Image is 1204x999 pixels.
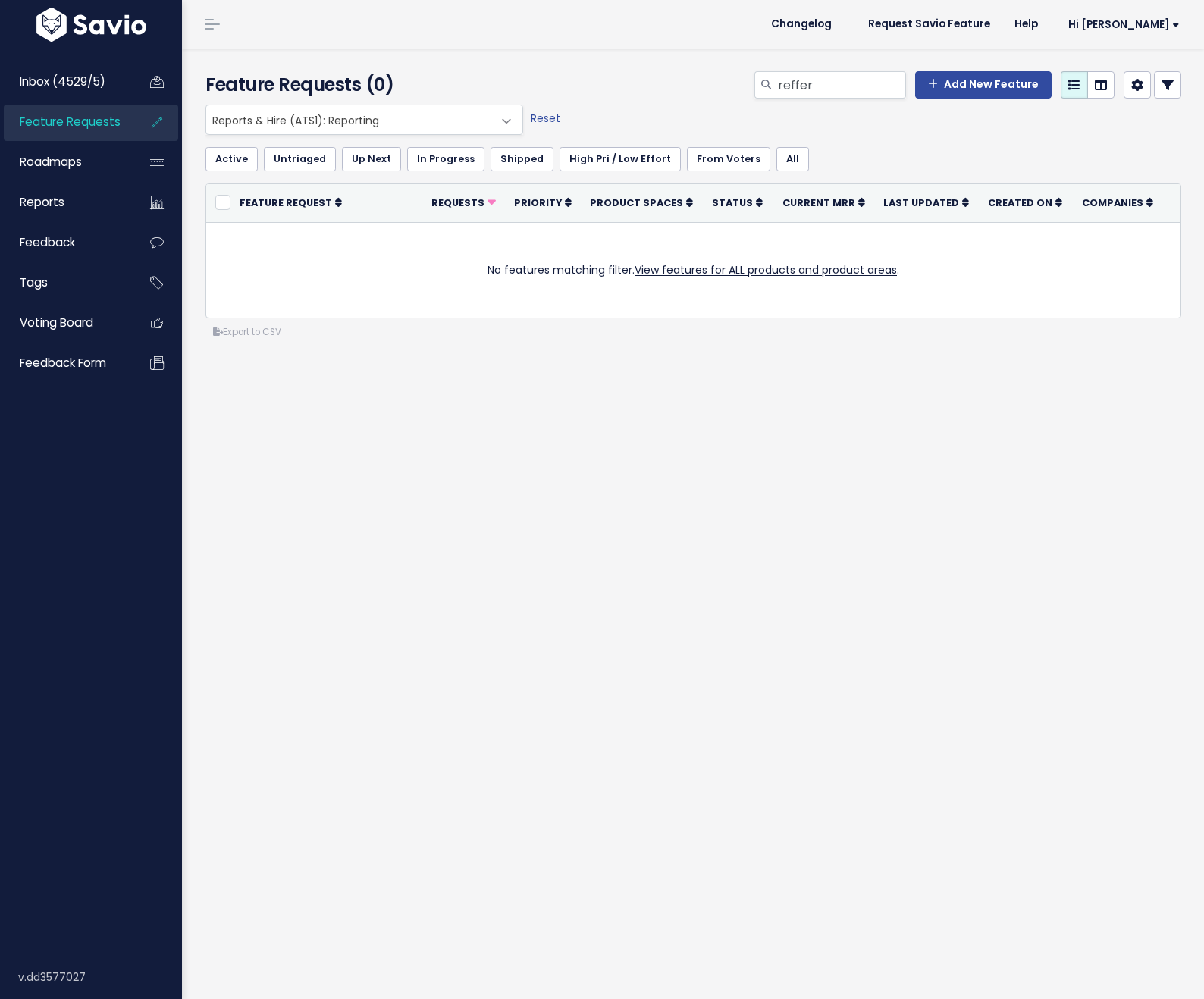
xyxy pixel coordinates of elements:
a: Feature Request [240,195,342,210]
a: Add New Feature [915,71,1052,99]
a: Voting Board [4,305,126,340]
a: All [776,147,809,171]
a: Status [712,195,763,210]
span: Companies [1082,196,1143,209]
span: Feature Requests [20,114,121,130]
a: Reset [531,111,560,126]
span: Feedback [20,234,75,250]
a: Feedback [4,225,126,260]
span: Roadmaps [20,154,82,170]
a: Tags [4,265,126,300]
a: Active [205,147,258,171]
a: Priority [514,195,572,210]
span: Status [712,196,753,209]
span: Tags [20,274,48,290]
a: Inbox (4529/5) [4,64,126,99]
span: Created On [988,196,1052,209]
a: Current MRR [782,195,865,210]
a: Help [1002,13,1050,36]
a: Shipped [491,147,553,171]
a: Product Spaces [590,195,693,210]
span: Feedback form [20,355,106,371]
a: Requests [431,195,496,210]
a: Up Next [342,147,401,171]
a: Companies [1082,195,1153,210]
span: Requests [431,196,484,209]
td: No features matching filter. . [206,222,1180,318]
a: Hi [PERSON_NAME] [1050,13,1192,36]
div: v.dd3577027 [18,957,182,997]
span: Reports [20,194,64,210]
span: Current MRR [782,196,855,209]
span: Hi [PERSON_NAME] [1068,19,1180,30]
span: Inbox (4529/5) [20,74,105,89]
span: Last Updated [883,196,959,209]
a: Roadmaps [4,145,126,180]
span: Reports & Hire (ATS1): Reporting [205,105,523,135]
span: Product Spaces [590,196,683,209]
span: Reports & Hire (ATS1): Reporting [206,105,492,134]
ul: Filter feature requests [205,147,1181,171]
a: High Pri / Low Effort [560,147,681,171]
a: Reports [4,185,126,220]
span: Priority [514,196,562,209]
a: Untriaged [264,147,336,171]
input: Search features... [776,71,906,99]
a: Export to CSV [213,326,281,338]
img: logo-white.9d6f32f41409.svg [33,8,150,42]
a: From Voters [687,147,770,171]
span: Changelog [771,19,832,30]
a: View features for ALL products and product areas [635,262,897,277]
a: Feedback form [4,346,126,380]
a: In Progress [407,147,484,171]
span: Feature Request [240,196,332,209]
a: Feature Requests [4,105,126,139]
a: Last Updated [883,195,969,210]
a: Created On [988,195,1062,210]
span: Voting Board [20,315,93,330]
h4: Feature Requests (0) [205,71,516,99]
a: Request Savio Feature [856,13,1002,36]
